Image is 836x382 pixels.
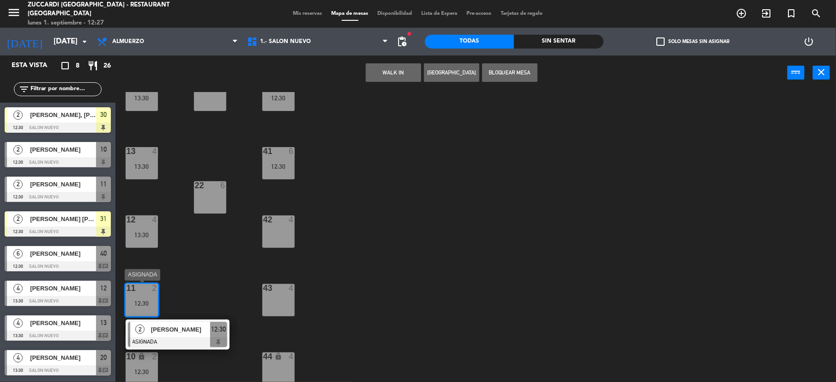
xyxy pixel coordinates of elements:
span: Pre-acceso [462,11,497,16]
div: 4 [289,284,294,292]
div: 2 [152,352,158,361]
i: power_input [791,67,802,78]
div: 12:30 [126,300,158,307]
span: 4 [13,353,23,363]
div: 6 [289,147,294,155]
span: 31 [100,213,107,224]
div: ASIGNADA [125,269,160,281]
i: search [811,8,822,19]
div: 4 [289,216,294,224]
span: 10 [100,144,107,155]
span: [PERSON_NAME] [30,179,96,189]
i: power_settings_new [804,36,815,47]
span: Mis reservas [289,11,327,16]
button: [GEOGRAPHIC_DATA] [424,63,479,82]
i: add_circle_outline [736,8,747,19]
div: 42 [263,216,264,224]
i: close [816,67,827,78]
i: arrow_drop_down [79,36,90,47]
div: Todas [425,35,514,49]
i: lock [138,352,145,360]
span: 11 [100,179,107,190]
span: fiber_manual_record [406,31,412,37]
div: 13:30 [126,163,158,170]
div: 13:30 [126,95,158,101]
span: [PERSON_NAME] [151,325,210,334]
i: crop_square [60,60,71,71]
div: 43 [263,284,264,292]
span: 40 [100,248,107,259]
span: 26 [103,61,111,71]
div: 44 [263,352,264,361]
span: Tarjetas de regalo [497,11,548,16]
span: Disponibilidad [373,11,417,16]
span: check_box_outline_blank [656,37,665,46]
span: 2 [13,145,23,154]
span: 13 [100,317,107,328]
div: 4 [152,147,158,155]
div: Zuccardi [GEOGRAPHIC_DATA] - Restaurant [GEOGRAPHIC_DATA] [28,0,202,18]
span: 4 [13,284,23,293]
span: [PERSON_NAME] [30,283,96,293]
span: 12:30 [211,324,226,335]
button: Bloquear Mesa [482,63,538,82]
span: [PERSON_NAME] [30,353,96,363]
div: lunes 1. septiembre - 12:27 [28,18,202,28]
div: 12:30 [262,163,295,170]
span: [PERSON_NAME] [PERSON_NAME] [30,214,96,224]
span: 30 [100,109,107,120]
i: filter_list [18,84,30,95]
div: 6 [220,181,226,190]
span: 8 [76,61,79,71]
span: Mapa de mesas [327,11,373,16]
label: Solo mesas sin asignar [656,37,729,46]
span: 2 [13,111,23,120]
i: exit_to_app [761,8,772,19]
div: 13:30 [126,232,158,238]
span: 4 [13,319,23,328]
span: Almuerzo [112,38,144,45]
span: [PERSON_NAME] [30,249,96,259]
button: menu [7,6,21,23]
button: close [813,66,830,80]
span: [PERSON_NAME] [30,318,96,328]
i: menu [7,6,21,19]
div: 4 [152,216,158,224]
span: 6 [13,249,23,259]
button: WALK IN [366,63,421,82]
div: 4 [289,352,294,361]
span: 20 [100,352,107,363]
span: 2 [13,215,23,224]
span: Lista de Espera [417,11,462,16]
span: [PERSON_NAME], [PERSON_NAME] [30,110,96,120]
div: 2 [152,284,158,292]
input: Filtrar por nombre... [30,84,101,94]
div: 41 [263,147,264,155]
span: 2 [13,180,23,189]
div: Esta vista [5,60,67,71]
div: 12:30 [126,369,158,375]
i: lock [274,352,282,360]
div: 12:30 [262,95,295,101]
button: power_input [788,66,805,80]
span: pending_actions [396,36,407,47]
span: 12 [100,283,107,294]
span: [PERSON_NAME] [30,145,96,154]
span: 1.- SALON NUEVO [260,38,311,45]
span: 2 [135,325,145,334]
div: Sin sentar [514,35,603,49]
i: restaurant [87,60,98,71]
i: turned_in_not [786,8,797,19]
